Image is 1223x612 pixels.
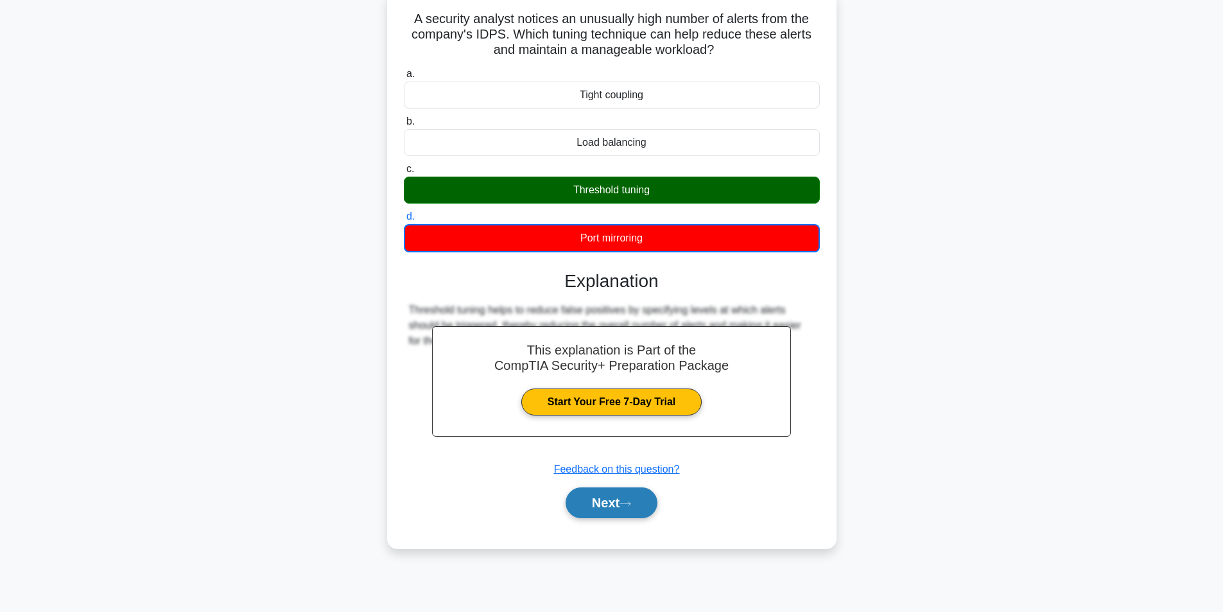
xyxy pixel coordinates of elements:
span: a. [406,68,415,79]
h5: A security analyst notices an unusually high number of alerts from the company's IDPS. Which tuni... [403,11,821,58]
div: Threshold tuning helps to reduce false positives by specifying levels at which alerts should be t... [409,302,815,349]
h3: Explanation [412,270,812,292]
span: c. [406,163,414,174]
span: b. [406,116,415,127]
div: Port mirroring [404,224,820,252]
div: Tight coupling [404,82,820,109]
div: Threshold tuning [404,177,820,204]
div: Load balancing [404,129,820,156]
a: Feedback on this question? [554,464,680,475]
button: Next [566,487,657,518]
span: d. [406,211,415,222]
a: Start Your Free 7-Day Trial [521,389,702,415]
